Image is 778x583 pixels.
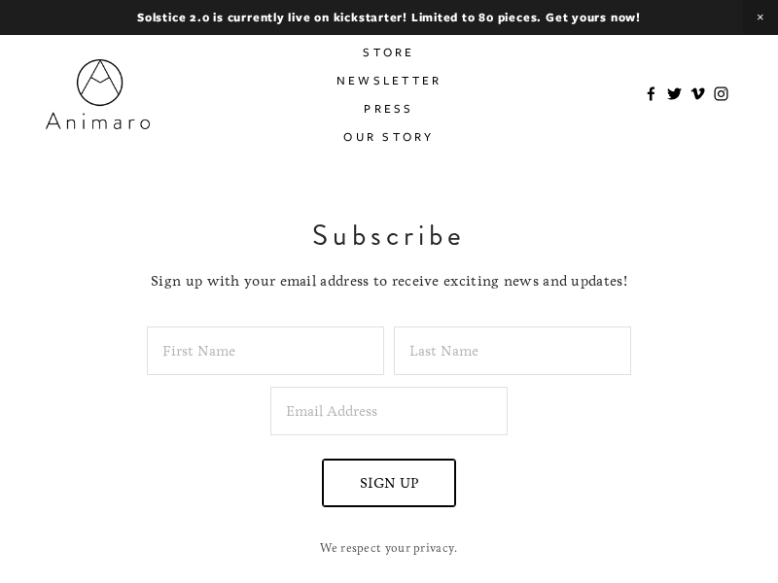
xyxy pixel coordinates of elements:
[394,326,631,375] input: Last Name
[336,66,442,94] a: Newsletter
[364,94,413,122] a: Press
[343,122,434,151] a: Our Story
[97,218,681,253] h2: Subscribe
[322,459,456,507] button: Sign Up
[46,541,732,555] p: We respect your privacy.
[360,474,419,492] span: Sign Up
[97,269,681,292] p: Sign up with your email address to receive exciting news and updates!
[147,326,384,375] input: First Name
[46,59,150,128] img: Animaro
[363,38,414,66] a: Store
[270,387,508,435] input: Email Address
